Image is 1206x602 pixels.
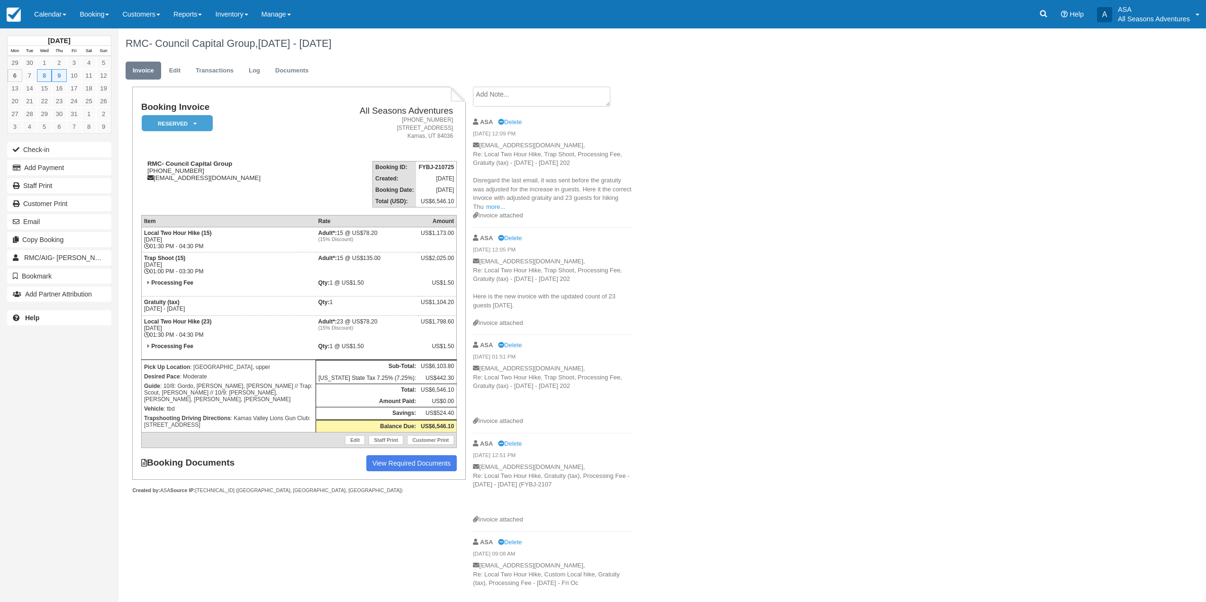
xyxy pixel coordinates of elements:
strong: ASA [480,440,493,447]
a: 29 [8,56,22,69]
a: 10 [67,69,82,82]
a: 29 [37,108,52,120]
strong: Qty [318,343,329,350]
a: 16 [52,82,66,95]
a: Invoice [126,62,161,80]
a: Customer Print [7,196,111,211]
a: 5 [37,120,52,133]
p: [EMAIL_ADDRESS][DOMAIN_NAME], Re: Local Two Hour Hike, Trap Shoot, Processing Fee, Gratuity (tax)... [473,141,633,211]
a: 27 [8,108,22,120]
th: Sun [96,46,111,56]
address: [PHONE_NUMBER] [STREET_ADDRESS] Kamas, UT 84036 [316,116,453,140]
strong: Vehicle [144,405,163,412]
strong: Guide [144,383,160,389]
strong: Qty [318,299,329,305]
button: Copy Booking [7,232,111,247]
em: (15% Discount) [318,325,416,331]
a: Help [7,310,111,325]
a: 6 [52,120,66,133]
td: [DATE] [416,184,456,196]
a: RMC/AIG- [PERSON_NAME] [7,250,111,265]
td: [US_STATE] State Tax 7.25% (7.25%): [316,372,418,384]
a: 20 [8,95,22,108]
a: Delete [498,440,522,447]
strong: Trap Shoot (15) [144,255,185,261]
strong: Pick Up Location [144,364,190,370]
a: 9 [52,69,66,82]
th: Sat [82,46,96,56]
a: 22 [37,95,52,108]
a: 30 [52,108,66,120]
th: Tue [22,46,37,56]
th: Mon [8,46,22,56]
p: : [GEOGRAPHIC_DATA], upper [144,362,313,372]
td: 1 [316,297,418,316]
a: 15 [37,82,52,95]
td: US$6,546.10 [416,196,456,207]
div: ASA [TECHNICAL_ID] ([GEOGRAPHIC_DATA], [GEOGRAPHIC_DATA], [GEOGRAPHIC_DATA]) [132,487,465,494]
a: Documents [268,62,316,80]
a: Delete [498,118,522,126]
th: Fri [67,46,82,56]
th: Sub-Total: [316,360,418,372]
p: [EMAIL_ADDRESS][DOMAIN_NAME], Re: Local Two Hour Hike, Gratuity (tax), Processing Fee - [DATE] - ... [473,463,633,515]
strong: US$6,546.10 [421,423,454,430]
em: [DATE] 09:08 AM [473,550,633,560]
strong: Created by: [132,487,160,493]
strong: Qty [318,279,329,286]
div: US$2,025.00 [421,255,454,269]
strong: ASA [480,234,493,242]
em: [DATE] 12:09 PM [473,130,633,140]
a: Staff Print [7,178,111,193]
strong: Adult* [318,318,336,325]
td: US$524.40 [418,407,457,420]
a: 23 [52,95,66,108]
th: Rate [316,216,418,227]
th: Savings: [316,407,418,420]
strong: ASA [480,341,493,349]
div: A [1097,7,1112,22]
div: US$1,173.00 [421,230,454,244]
strong: Gratuity (tax) [144,299,180,305]
span: RMC/AIG- [PERSON_NAME] [24,254,111,261]
span: [DATE] - [DATE] [258,37,331,49]
a: 21 [22,95,37,108]
a: more... [486,203,505,210]
strong: Trapshooting Driving Directions [144,415,231,422]
em: [DATE] 12:51 PM [473,451,633,462]
th: Wed [37,46,52,56]
div: US$1.50 [421,279,454,294]
strong: RMC- Council Capital Group [147,160,232,167]
div: Invoice attached [473,319,633,328]
td: [DATE] 01:30 PM - 04:30 PM [141,316,316,341]
a: View Required Documents [366,455,457,471]
strong: Processing Fee [151,343,193,350]
a: Log [242,62,267,80]
td: [DATE] [416,173,456,184]
a: 8 [37,69,52,82]
strong: Adult* [318,230,336,236]
a: 4 [22,120,37,133]
a: Delete [498,234,522,242]
a: 30 [22,56,37,69]
button: Check-in [7,142,111,157]
a: 3 [8,120,22,133]
a: 14 [22,82,37,95]
a: 9 [96,120,111,133]
p: : Kamas Valley Lions Gun Club: [STREET_ADDRESS] [144,413,313,430]
a: 26 [96,95,111,108]
strong: Adult* [318,255,336,261]
p: [EMAIL_ADDRESS][DOMAIN_NAME], Re: Local Two Hour Hike, Trap Shoot, Processing Fee, Gratuity (tax)... [473,364,633,417]
em: [DATE] 01:51 PM [473,353,633,363]
th: Item [141,216,316,227]
td: [DATE] 01:00 PM - 03:30 PM [141,252,316,278]
td: 1 @ US$1.50 [316,277,418,297]
th: Created: [373,173,417,184]
a: 13 [8,82,22,95]
p: ASA [1118,5,1190,14]
th: Total (USD): [373,196,417,207]
div: [PHONE_NUMBER] [EMAIL_ADDRESS][DOMAIN_NAME] [141,160,312,181]
a: 5 [96,56,111,69]
a: Edit [162,62,188,80]
p: [EMAIL_ADDRESS][DOMAIN_NAME], Re: Local Two Hour Hike, Trap Shoot, Processing Fee, Gratuity (tax)... [473,257,633,319]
